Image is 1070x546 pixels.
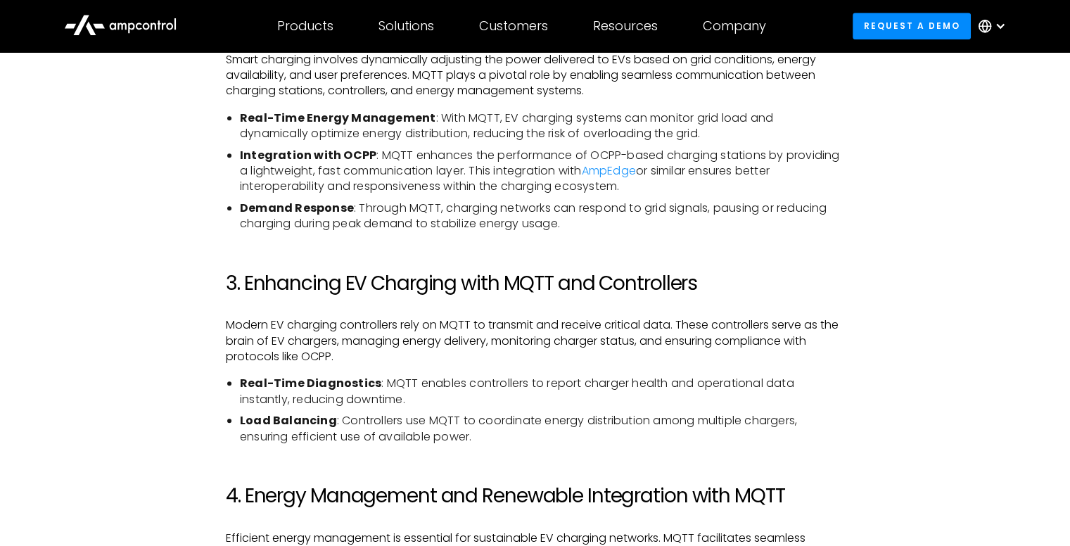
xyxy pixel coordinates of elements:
h2: 4. Energy Management and Renewable Integration with MQTT [226,484,844,508]
div: Resources [593,18,658,34]
strong: Integration with OCPP [240,147,376,163]
h2: 3. Enhancing EV Charging with MQTT and Controllers [226,272,844,296]
div: Products [277,18,333,34]
li: : MQTT enhances the performance of OCPP-based charging stations by providing a lightweight, fast ... [240,148,844,195]
strong: Real-Time Diagnostics [240,375,381,391]
strong: Real-Time Energy Management [240,110,435,126]
p: Modern EV charging controllers rely on MQTT to transmit and receive critical data. These controll... [226,317,844,364]
div: Customers [479,18,548,34]
p: Smart charging involves dynamically adjusting the power delivered to EVs based on grid conditions... [226,52,844,99]
div: Solutions [378,18,434,34]
div: Company [703,18,766,34]
li: : With MQTT, EV charging systems can monitor grid load and dynamically optimize energy distributi... [240,110,844,142]
li: : Controllers use MQTT to coordinate energy distribution among multiple chargers, ensuring effici... [240,413,844,445]
li: : MQTT enables controllers to report charger health and operational data instantly, reducing down... [240,376,844,407]
li: : Through MQTT, charging networks can respond to grid signals, pausing or reducing charging durin... [240,201,844,232]
a: AmpEdge [581,163,635,179]
a: Request a demo [853,13,971,39]
strong: Demand Response [240,200,354,216]
strong: Load Balancing [240,412,337,428]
